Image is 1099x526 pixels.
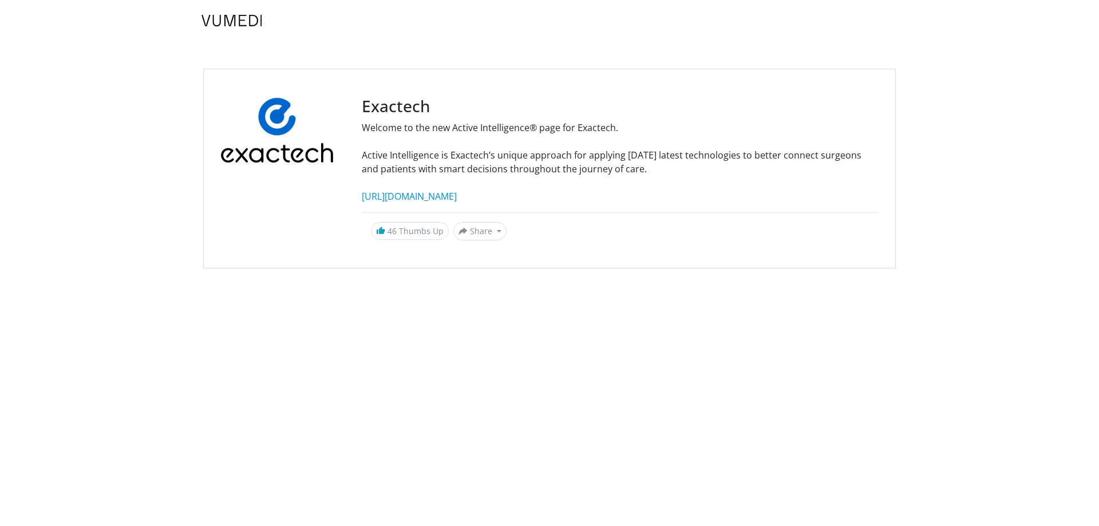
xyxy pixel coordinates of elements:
span: 46 [388,226,397,236]
button: Share [453,222,507,240]
a: 46 Thumbs Up [371,222,449,240]
img: VuMedi Logo [201,15,262,26]
div: Welcome to the new Active Intelligence® page for Exactech. Active Intelligence is Exactech’s uniq... [362,121,879,203]
a: [URL][DOMAIN_NAME] [362,190,457,203]
h3: Exactech [362,97,879,116]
